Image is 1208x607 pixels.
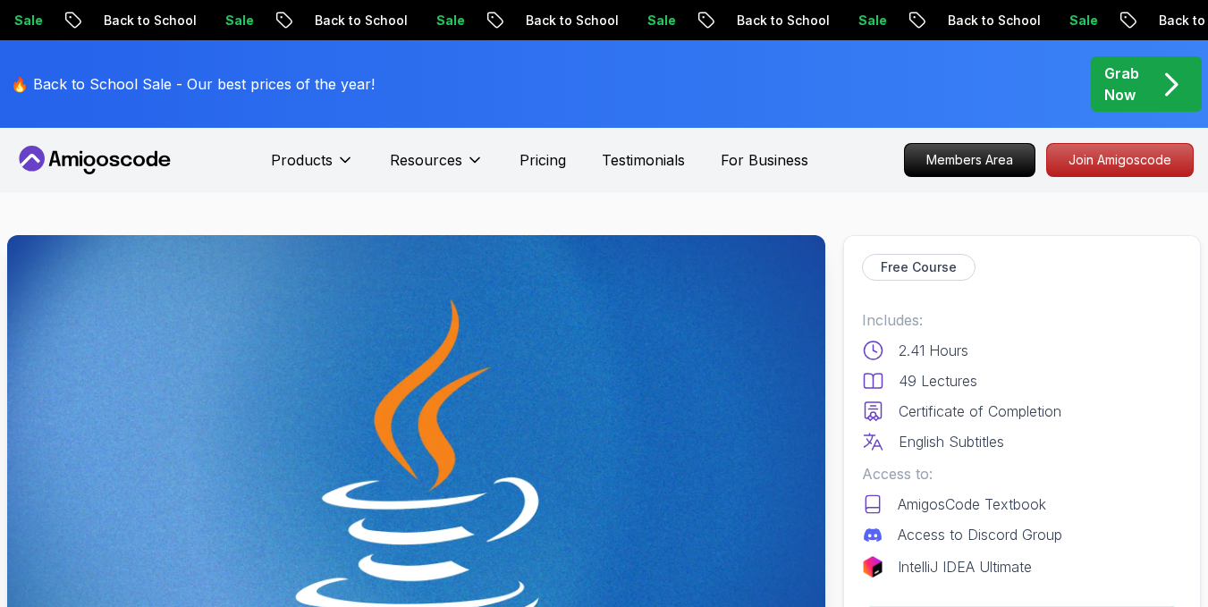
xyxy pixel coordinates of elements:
[390,149,462,171] p: Resources
[928,12,1050,30] p: Back to School
[11,73,375,95] p: 🔥 Back to School Sale - Our best prices of the year!
[899,431,1004,452] p: English Subtitles
[1104,63,1139,105] p: Grab Now
[881,258,957,276] p: Free Course
[602,149,685,171] a: Testimonials
[862,556,883,577] img: jetbrains logo
[862,309,1182,331] p: Includes:
[898,493,1046,515] p: AmigosCode Textbook
[862,463,1182,485] p: Access to:
[417,12,474,30] p: Sale
[390,149,484,185] button: Resources
[899,370,977,392] p: 49 Lectures
[904,143,1035,177] a: Members Area
[898,556,1032,577] p: IntelliJ IDEA Ultimate
[905,144,1035,176] p: Members Area
[520,149,566,171] a: Pricing
[295,12,417,30] p: Back to School
[206,12,263,30] p: Sale
[839,12,896,30] p: Sale
[899,400,1061,422] p: Certificate of Completion
[1050,12,1107,30] p: Sale
[84,12,206,30] p: Back to School
[898,524,1062,545] p: Access to Discord Group
[1046,143,1194,177] a: Join Amigoscode
[506,12,628,30] p: Back to School
[628,12,685,30] p: Sale
[271,149,354,185] button: Products
[721,149,808,171] a: For Business
[1047,144,1193,176] p: Join Amigoscode
[899,340,968,361] p: 2.41 Hours
[717,12,839,30] p: Back to School
[271,149,333,171] p: Products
